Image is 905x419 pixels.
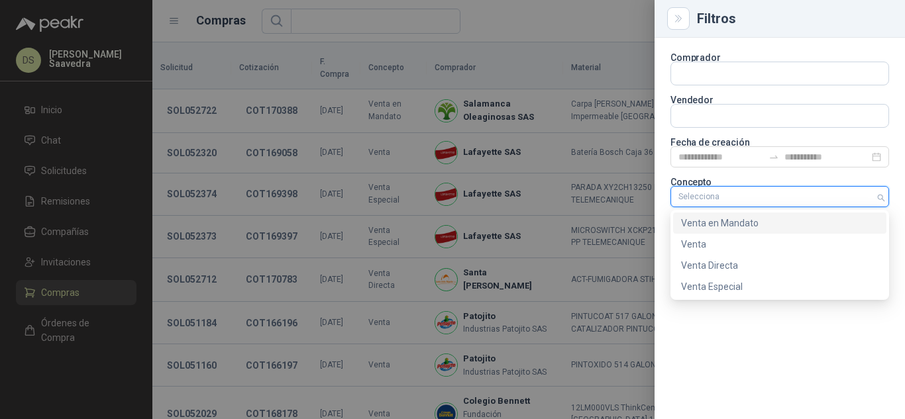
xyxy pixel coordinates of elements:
[697,12,889,25] div: Filtros
[681,258,878,273] div: Venta Directa
[673,212,886,234] div: Venta en Mandato
[670,178,889,186] p: Concepto
[670,11,686,26] button: Close
[673,234,886,255] div: Venta
[681,279,878,294] div: Venta Especial
[670,138,889,146] p: Fecha de creación
[769,152,779,162] span: to
[670,96,889,104] p: Vendedor
[681,216,878,230] div: Venta en Mandato
[769,152,779,162] span: swap-right
[670,54,889,62] p: Comprador
[673,255,886,276] div: Venta Directa
[673,276,886,297] div: Venta Especial
[681,237,878,252] div: Venta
